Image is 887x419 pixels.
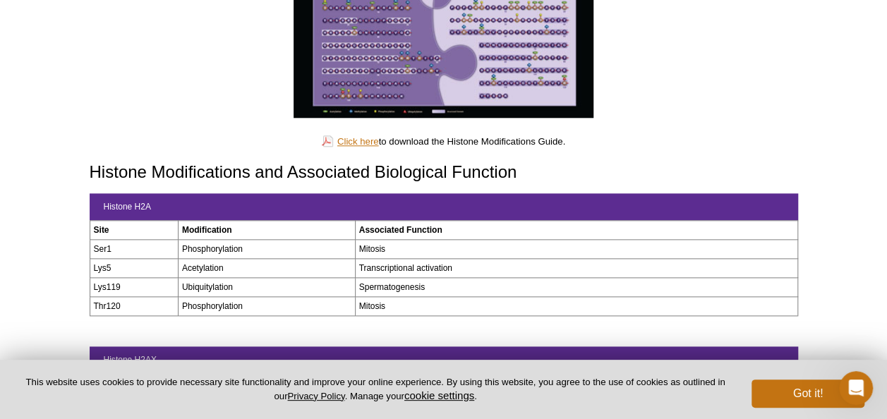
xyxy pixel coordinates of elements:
[322,135,379,148] a: Click here
[90,346,798,373] div: Histone H2AX
[23,376,728,403] p: This website uses cookies to provide necessary site functionality and improve your online experie...
[355,239,797,258] td: Mitosis
[178,239,355,258] td: Phosphorylation
[94,225,109,235] strong: Site
[404,389,474,401] button: cookie settings
[355,258,797,277] td: Transcriptional activation
[355,296,797,315] td: Mitosis
[90,239,178,258] td: Ser1
[90,162,798,183] h2: Histone Modifications and Associated Biological Function
[355,277,797,296] td: Spermatogenesis
[182,225,232,235] strong: Modification
[839,371,873,405] iframe: Intercom live chat
[287,391,344,401] a: Privacy Policy
[359,225,442,235] strong: Associated Function
[178,258,355,277] td: Acetylation
[90,135,798,148] p: to download the Histone Modifications Guide.
[90,258,178,277] td: Lys5
[752,379,864,408] button: Got it!
[90,277,178,296] td: Lys119
[90,296,178,315] td: Thr120
[178,296,355,315] td: Phosphorylation
[178,277,355,296] td: Ubiquitylation
[90,193,798,220] div: Histone H2A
